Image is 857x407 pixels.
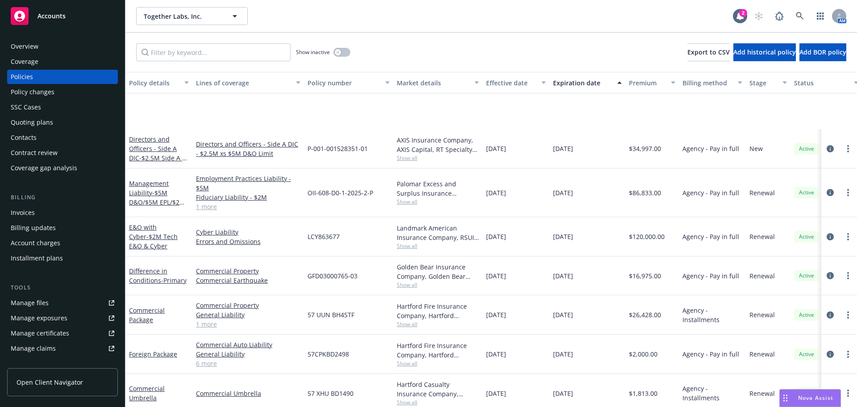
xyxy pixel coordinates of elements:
[11,341,56,356] div: Manage claims
[682,78,732,88] div: Billing method
[798,233,815,241] span: Active
[843,349,853,360] a: more
[17,378,83,387] span: Open Client Navigator
[629,188,661,197] span: $86,833.00
[553,389,573,398] span: [DATE]
[682,384,742,403] span: Agency - Installments
[7,100,118,114] a: SSC Cases
[625,72,679,93] button: Premium
[679,72,746,93] button: Billing method
[798,145,815,153] span: Active
[11,115,53,130] div: Quoting plans
[11,236,60,250] div: Account charges
[629,144,661,153] span: $34,997.00
[196,193,300,202] a: Fiduciary Liability - $2M
[629,349,657,359] span: $2,000.00
[7,357,118,371] a: Manage BORs
[843,187,853,198] a: more
[308,78,380,88] div: Policy number
[486,310,506,319] span: [DATE]
[196,310,300,319] a: General Liability
[843,310,853,320] a: more
[196,266,300,276] a: Commercial Property
[682,271,739,281] span: Agency - Pay in full
[136,43,291,61] input: Filter by keyword...
[825,388,836,399] a: circleInformation
[486,271,506,281] span: [DATE]
[397,302,479,320] div: Hartford Fire Insurance Company, Hartford Insurance Group
[7,70,118,84] a: Policies
[136,7,248,25] button: Together Labs, Inc.
[308,310,354,319] span: 57 UUN BH4STF
[196,389,300,398] a: Commercial Umbrella
[7,326,118,340] a: Manage certificates
[196,227,300,237] a: Cyber Liability
[196,202,300,211] a: 1 more
[799,43,846,61] button: Add BOR policy
[393,72,483,93] button: Market details
[843,231,853,242] a: more
[397,198,479,206] span: Show all
[11,70,33,84] div: Policies
[799,48,846,56] span: Add BOR policy
[553,144,573,153] span: [DATE]
[733,43,796,61] button: Add historical policy
[825,231,836,242] a: circleInformation
[11,55,38,69] div: Coverage
[749,310,775,319] span: Renewal
[308,188,373,197] span: OII-608-D0-1-2025-2-P
[825,143,836,154] a: circleInformation
[11,39,38,54] div: Overview
[308,389,354,398] span: 57 XHU BD1490
[11,357,53,371] div: Manage BORs
[11,161,77,175] div: Coverage gap analysis
[682,306,742,324] span: Agency - Installments
[7,4,118,29] a: Accounts
[7,146,118,160] a: Contract review
[7,161,118,175] a: Coverage gap analysis
[11,146,58,160] div: Contract review
[486,188,506,197] span: [DATE]
[733,48,796,56] span: Add historical policy
[791,7,809,25] a: Search
[11,100,41,114] div: SSC Cases
[750,7,768,25] a: Start snowing
[486,389,506,398] span: [DATE]
[825,349,836,360] a: circleInformation
[11,85,54,99] div: Policy changes
[843,270,853,281] a: more
[7,206,118,220] a: Invoices
[749,188,775,197] span: Renewal
[129,350,177,358] a: Foreign Package
[161,276,187,285] span: - Primary
[486,144,506,153] span: [DATE]
[129,306,165,324] a: Commercial Package
[682,349,739,359] span: Agency - Pay in full
[798,394,833,402] span: Nova Assist
[553,188,573,197] span: [DATE]
[779,389,841,407] button: Nova Assist
[798,272,815,280] span: Active
[129,267,187,285] a: Difference in Conditions
[553,232,573,241] span: [DATE]
[629,389,657,398] span: $1,813.00
[37,13,66,20] span: Accounts
[749,349,775,359] span: Renewal
[11,311,67,325] div: Manage exposures
[825,310,836,320] a: circleInformation
[296,48,330,56] span: Show inactive
[125,72,192,93] button: Policy details
[129,189,185,216] span: - $5M D&O/$5M EPL/$2M FID
[196,237,300,246] a: Errors and Omissions
[798,189,815,197] span: Active
[7,311,118,325] a: Manage exposures
[397,135,479,154] div: AXIS Insurance Company, AXIS Capital, RT Specialty Insurance Services, LLC (RSG Specialty, LLC)
[7,221,118,235] a: Billing updates
[7,115,118,130] a: Quoting plans
[843,143,853,154] a: more
[397,78,469,88] div: Market details
[794,78,849,88] div: Status
[825,270,836,281] a: circleInformation
[629,78,666,88] div: Premium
